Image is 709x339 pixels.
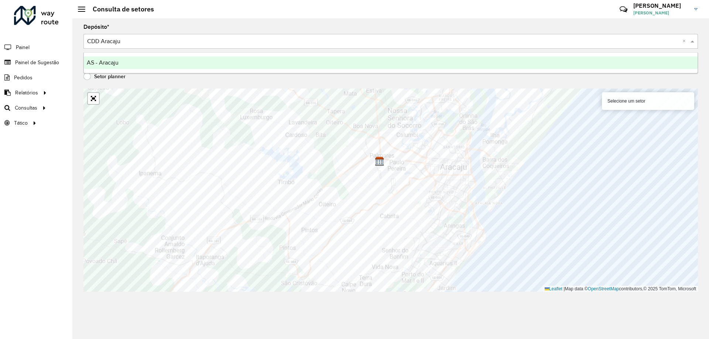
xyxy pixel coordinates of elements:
span: Painel [16,44,30,51]
a: OpenStreetMap [588,286,619,291]
ng-dropdown-panel: Options list [83,52,698,73]
span: | [564,286,565,291]
div: Selecione um setor [602,92,694,110]
h2: Consulta de setores [85,5,154,13]
span: Relatórios [15,89,38,97]
span: Painel de Sugestão [15,59,59,66]
a: Abrir mapa em tela cheia [88,93,99,104]
span: AS - Aracaju [87,59,119,66]
a: Leaflet [545,286,562,291]
span: Consultas [15,104,37,112]
span: Clear all [682,37,689,46]
label: Setor planner [83,73,126,80]
span: Pedidos [14,74,32,82]
span: Tático [14,119,28,127]
div: Map data © contributors,© 2025 TomTom, Microsoft [543,286,698,292]
a: Contato Rápido [616,1,631,17]
span: [PERSON_NAME] [633,10,689,16]
label: Depósito [83,23,109,31]
h3: [PERSON_NAME] [633,2,689,9]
